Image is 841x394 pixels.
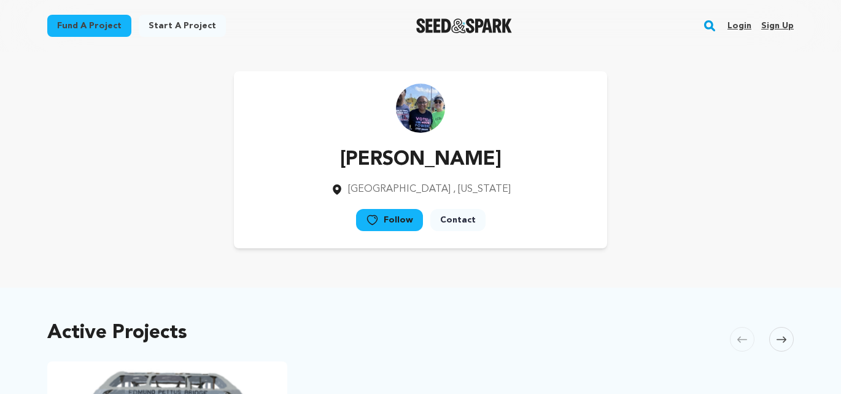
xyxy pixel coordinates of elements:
img: Seed&Spark Logo Dark Mode [416,18,513,33]
span: , [US_STATE] [453,184,511,194]
h2: Active Projects [47,325,187,342]
a: Contact [430,209,486,231]
span: [GEOGRAPHIC_DATA] [348,184,451,194]
p: [PERSON_NAME] [331,145,511,175]
a: Fund a project [47,15,131,37]
a: Sign up [761,16,794,36]
a: Follow [356,209,423,231]
a: Start a project [139,15,226,37]
a: Seed&Spark Homepage [416,18,513,33]
img: https://seedandspark-static.s3.us-east-2.amazonaws.com/images/User/002/266/689/medium/22e6c5640c3... [396,84,445,133]
a: Login [727,16,751,36]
